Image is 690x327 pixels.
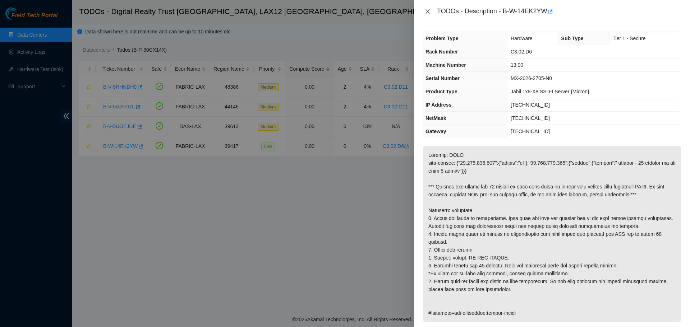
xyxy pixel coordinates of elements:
[511,62,523,68] span: 13:00
[425,129,446,134] span: Gateway
[511,89,589,94] span: Jabil 1x8-X8 SSD-I Server {Micron}
[511,75,552,81] span: MX-2026-2705-N0
[425,75,460,81] span: Serial Number
[423,8,433,15] button: Close
[425,49,458,55] span: Rack Number
[425,89,457,94] span: Product Type
[437,6,681,17] div: TODOs - Description - B-W-14EK2YW
[511,36,533,41] span: Hardware
[425,102,451,108] span: IP Address
[613,36,646,41] span: Tier 1 - Secure
[561,36,584,41] span: Sub Type
[425,36,459,41] span: Problem Type
[511,129,550,134] span: [TECHNICAL_ID]
[425,62,466,68] span: Machine Number
[425,9,431,14] span: close
[423,146,681,322] p: Loremip: DOLO sita-consec: {"29.275.835.607":{"adipis":"el"},"99.768.779.365":{"seddoe":{"tempori...
[511,102,550,108] span: [TECHNICAL_ID]
[511,49,532,55] span: C3.02.D6
[511,115,550,121] span: [TECHNICAL_ID]
[425,115,446,121] span: NetMask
